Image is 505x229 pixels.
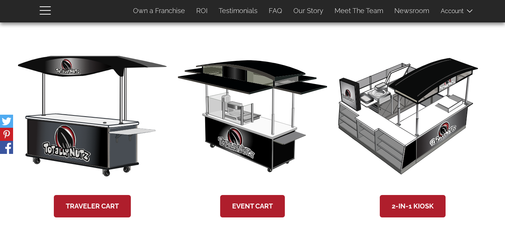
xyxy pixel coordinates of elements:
a: Event Cart [220,195,285,217]
a: Traveler Cart [54,195,131,217]
a: ROI [191,3,213,19]
a: Newsroom [389,3,435,19]
img: 8-foot-event-cart.svg [178,49,327,183]
a: Own a Franchise [127,3,191,19]
a: 2-in-1 Kiosk [380,195,446,217]
a: Testimonials [213,3,263,19]
a: Meet The Team [329,3,389,19]
img: 10-x-10-roasted-nut-kiosk.svg [338,49,487,183]
a: FAQ [263,3,288,19]
img: 8-foot-traveler-cart.svg [18,49,167,183]
a: Our Story [288,3,329,19]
